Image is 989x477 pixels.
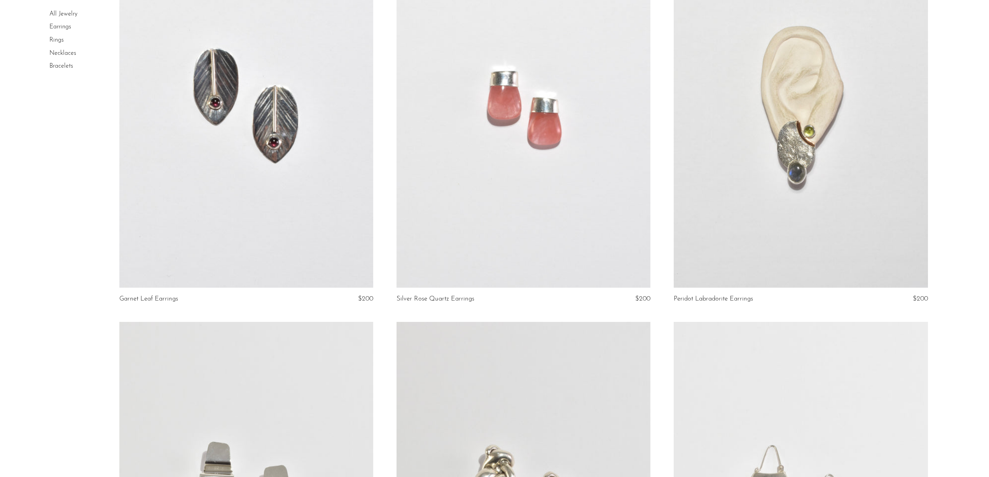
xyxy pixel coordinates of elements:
a: All Jewelry [49,11,77,17]
a: Silver Rose Quartz Earrings [397,295,474,302]
a: Rings [49,37,64,43]
span: $200 [358,295,373,302]
a: Bracelets [49,63,73,69]
a: Peridot Labradorite Earrings [674,295,753,302]
a: Garnet Leaf Earrings [119,295,178,302]
a: Earrings [49,24,71,30]
a: Necklaces [49,50,76,56]
span: $200 [635,295,650,302]
span: $200 [913,295,928,302]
